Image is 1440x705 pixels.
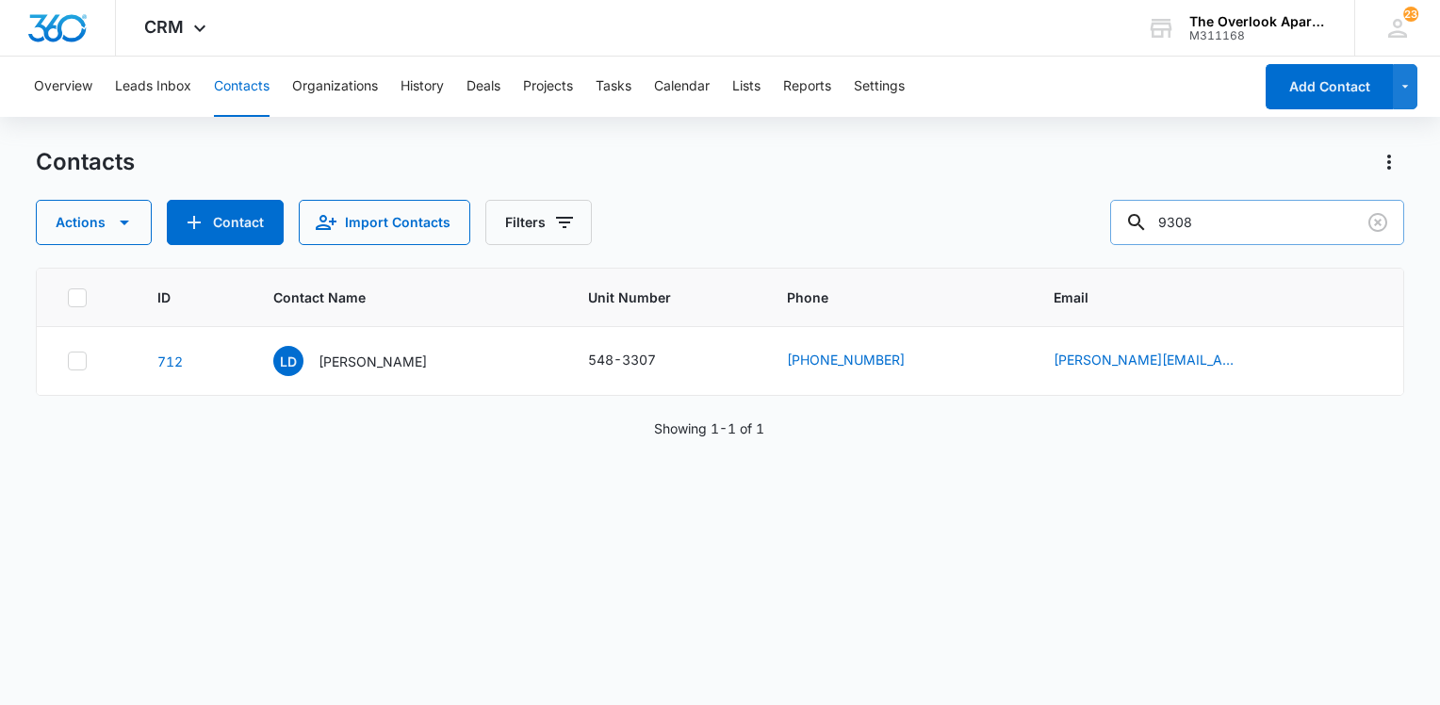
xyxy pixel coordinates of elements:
button: Settings [854,57,905,117]
div: Contact Name - Logan Davidson - Select to Edit Field [273,346,461,376]
button: Reports [783,57,831,117]
span: Contact Name [273,287,515,307]
span: LD [273,346,303,376]
a: [PERSON_NAME][EMAIL_ADDRESS][PERSON_NAME][DOMAIN_NAME] [1054,350,1242,369]
button: History [401,57,444,117]
div: Unit Number - 548-3307 - Select to Edit Field [588,350,690,372]
div: account id [1189,29,1327,42]
button: Clear [1363,207,1393,238]
span: Phone [787,287,981,307]
a: [PHONE_NUMBER] [787,350,905,369]
button: Organizations [292,57,378,117]
button: Add Contact [167,200,284,245]
div: account name [1189,14,1327,29]
button: Calendar [654,57,710,117]
p: [PERSON_NAME] [319,352,427,371]
span: Unit Number [588,287,742,307]
button: Import Contacts [299,200,470,245]
a: Navigate to contact details page for Logan Davidson [157,353,183,369]
p: Showing 1-1 of 1 [654,418,764,438]
span: ID [157,287,201,307]
button: Actions [1374,147,1404,177]
div: notifications count [1403,7,1418,22]
button: Filters [485,200,592,245]
button: Overview [34,57,92,117]
button: Tasks [596,57,631,117]
button: Contacts [214,57,270,117]
button: Actions [36,200,152,245]
span: CRM [144,17,184,37]
button: Deals [466,57,500,117]
button: Add Contact [1266,64,1393,109]
h1: Contacts [36,148,135,176]
div: Email - Logan.davidson@outlook.com - Select to Edit Field [1054,350,1276,372]
span: Email [1054,287,1346,307]
button: Projects [523,57,573,117]
span: 23 [1403,7,1418,22]
input: Search Contacts [1110,200,1404,245]
button: Lists [732,57,761,117]
div: 548-3307 [588,350,656,369]
button: Leads Inbox [115,57,191,117]
div: Phone - (970) 893-0147 - Select to Edit Field [787,350,939,372]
